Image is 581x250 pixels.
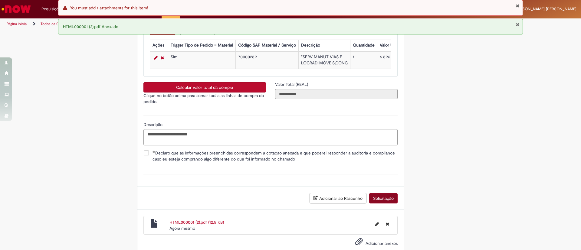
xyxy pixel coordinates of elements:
th: Código SAP Material / Serviço [235,40,298,51]
span: Declaro que as informações preenchidas correspondem a cotação anexada e que poderei responder a a... [153,150,398,162]
span: Agora mesmo [169,226,195,231]
label: Somente leitura - Valor Total (REAL) [275,81,309,87]
td: 1 [350,52,377,69]
button: Fechar Notificação [516,3,520,8]
th: Valor Unitário [377,40,408,51]
th: Quantidade [350,40,377,51]
a: Editar Linha 1 [153,54,159,61]
textarea: Descrição [143,129,398,145]
time: 27/08/2025 13:42:51 [169,226,195,231]
button: Editar nome de arquivo HTML000001 (2).pdf [372,219,382,229]
button: Excluir HTML000001 (2).pdf [382,219,393,229]
span: HTML000001 (2).pdf Anexado [63,24,118,29]
th: Trigger Tipo de Pedido = Material [168,40,235,51]
p: Clique no botão acima para somar todas as linhas de compra do pedido. [143,93,266,105]
td: "SERV MANUT VIAS E LOGRAD,IMÓVEIS,CONG [298,52,350,69]
button: Solicitação [369,193,398,203]
button: Adicionar ao Rascunho [310,193,366,203]
img: ServiceNow [1,3,32,15]
a: Todos os Catálogos [41,21,73,26]
td: Sim [168,52,235,69]
td: 6.896,59 [377,52,408,69]
a: Página inicial [7,21,28,26]
span: [PERSON_NAME] [PERSON_NAME] [514,6,576,11]
span: Requisições [41,6,63,12]
span: You must add 1 attachments for this item! [70,5,148,11]
th: Descrição [298,40,350,51]
span: Somente leitura - Valor Total (REAL) [275,82,309,87]
a: HTML000001 (2).pdf (12.5 KB) [169,219,224,225]
td: 70000289 [235,52,298,69]
button: Fechar Notificação [516,22,520,27]
span: Obrigatório Preenchido [153,151,155,153]
th: Ações [150,40,168,51]
span: Descrição [143,122,164,127]
input: Valor Total (REAL) [275,89,398,99]
button: Calcular valor total da compra [143,82,266,93]
a: Remover linha 1 [159,54,166,61]
ul: Trilhas de página [5,18,383,30]
span: Adicionar anexos [366,241,398,246]
button: Adicionar anexos [353,236,364,250]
